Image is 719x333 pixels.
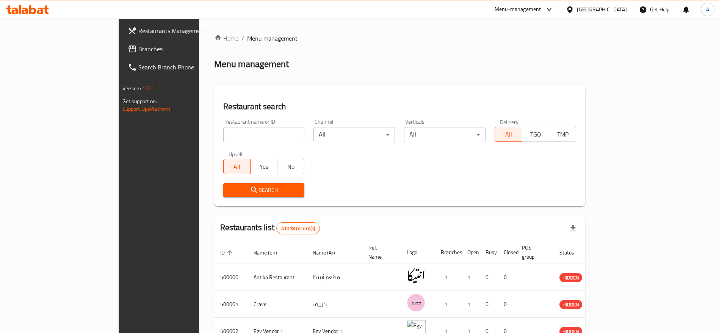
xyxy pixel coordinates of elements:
span: Name (En) [254,248,287,257]
td: 1 [435,264,461,291]
button: Yes [250,159,277,174]
span: Branches [138,44,233,53]
span: All [227,161,247,172]
div: Menu-management [495,5,541,14]
button: All [495,127,522,142]
h2: Restaurant search [223,101,576,112]
button: TGO [522,127,549,142]
span: Search Branch Phone [138,63,233,72]
div: Total records count [276,222,320,234]
img: Antika Restaurant [407,266,426,285]
span: 1.0.0 [142,83,154,93]
div: All [313,127,395,142]
a: Restaurants Management [122,22,239,40]
button: Search [223,183,305,197]
label: Delivery [500,119,519,124]
a: Support.OpsPlatform [122,104,171,114]
td: Antika Restaurant [247,264,307,291]
span: All [498,129,519,140]
td: 0 [498,291,516,318]
nav: breadcrumb [214,34,586,43]
td: Crave [247,291,307,318]
span: Status [559,248,584,257]
span: TMP [552,129,573,140]
th: Busy [479,241,498,264]
td: 1 [461,291,479,318]
input: Search for restaurant name or ID.. [223,127,305,142]
td: 1 [461,264,479,291]
td: 0 [498,264,516,291]
th: Open [461,241,479,264]
th: Logo [401,241,435,264]
div: All [404,127,486,142]
a: Branches [122,40,239,58]
span: Name (Ar) [313,248,345,257]
button: All [223,159,251,174]
td: كرييف [307,291,362,318]
span: A [706,5,709,14]
span: POS group [522,243,544,261]
h2: Restaurants list [220,222,320,234]
span: Yes [254,161,274,172]
label: Upsell [229,151,243,157]
td: 0 [479,291,498,318]
a: Search Branch Phone [122,58,239,76]
span: Search [229,185,299,195]
span: No [280,161,301,172]
li: / [241,34,244,43]
th: Closed [498,241,516,264]
img: Crave [407,293,426,312]
button: No [277,159,304,174]
td: 1 [435,291,461,318]
span: Restaurants Management [138,26,233,35]
button: TMP [549,127,576,142]
span: Menu management [247,34,298,43]
div: Export file [564,219,582,237]
span: TGO [525,129,546,140]
span: Version: [122,83,141,93]
span: 41018 record(s) [277,225,320,232]
span: Ref. Name [368,243,392,261]
span: Get support on: [122,96,157,106]
td: مطعم أنتيكا [307,264,362,291]
div: [GEOGRAPHIC_DATA] [577,5,627,14]
span: ID [220,248,235,257]
td: 0 [479,264,498,291]
span: HIDDEN [559,273,582,282]
h2: Menu management [214,58,289,70]
span: HIDDEN [559,300,582,309]
th: Branches [435,241,461,264]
